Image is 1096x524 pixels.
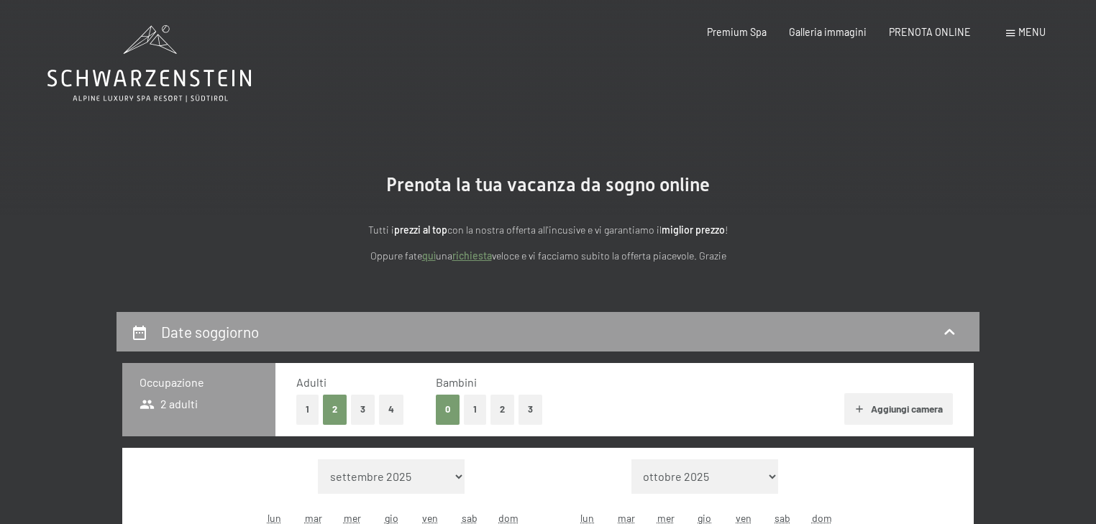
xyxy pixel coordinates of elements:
h3: Occupazione [140,374,258,390]
button: 1 [464,395,486,424]
button: 2 [490,395,514,424]
p: Oppure fate una veloce e vi facciamo subito la offerta piacevole. Grazie [232,248,864,265]
abbr: martedì [618,512,635,524]
a: PRENOTA ONLINE [889,26,971,38]
abbr: domenica [812,512,832,524]
abbr: sabato [462,512,478,524]
abbr: giovedì [385,512,398,524]
button: 2 [323,395,347,424]
abbr: venerdì [422,512,438,524]
abbr: domenica [498,512,519,524]
span: Prenota la tua vacanza da sogno online [386,174,710,196]
abbr: lunedì [580,512,594,524]
abbr: sabato [775,512,790,524]
a: richiesta [452,249,492,262]
span: 2 adulti [140,396,198,412]
button: Aggiungi camera [844,393,953,425]
strong: miglior prezzo [662,224,725,236]
button: 0 [436,395,460,424]
button: 3 [519,395,542,424]
h2: Date soggiorno [161,323,259,341]
abbr: giovedì [698,512,711,524]
abbr: mercoledì [657,512,675,524]
a: Galleria immagini [789,26,867,38]
button: 3 [351,395,375,424]
strong: prezzi al top [394,224,447,236]
span: Bambini [436,375,477,389]
abbr: lunedì [268,512,281,524]
span: Menu [1018,26,1046,38]
span: Adulti [296,375,326,389]
p: Tutti i con la nostra offerta all'incusive e vi garantiamo il ! [232,222,864,239]
abbr: mercoledì [344,512,361,524]
a: quì [422,249,436,262]
abbr: martedì [305,512,322,524]
button: 1 [296,395,319,424]
button: 4 [379,395,403,424]
a: Premium Spa [707,26,767,38]
abbr: venerdì [736,512,752,524]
